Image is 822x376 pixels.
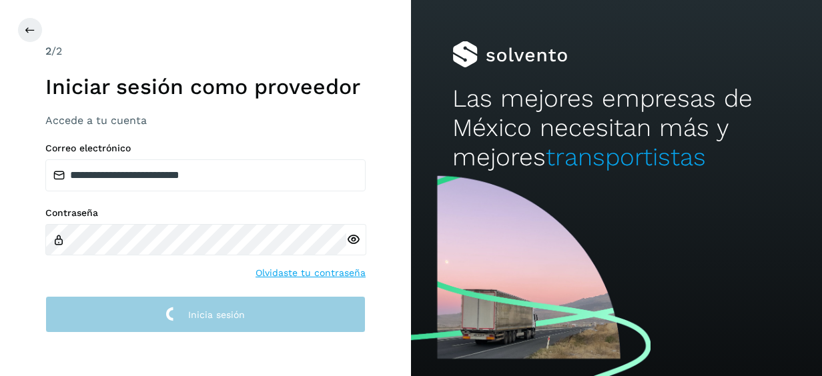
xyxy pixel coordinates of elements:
[45,74,366,99] h1: Iniciar sesión como proveedor
[452,84,781,173] h2: Las mejores empresas de México necesitan más y mejores
[45,296,366,333] button: Inicia sesión
[45,207,366,219] label: Contraseña
[45,143,366,154] label: Correo electrónico
[256,266,366,280] a: Olvidaste tu contraseña
[188,310,245,319] span: Inicia sesión
[45,114,366,127] h3: Accede a tu cuenta
[45,43,366,59] div: /2
[546,143,706,171] span: transportistas
[45,45,51,57] span: 2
